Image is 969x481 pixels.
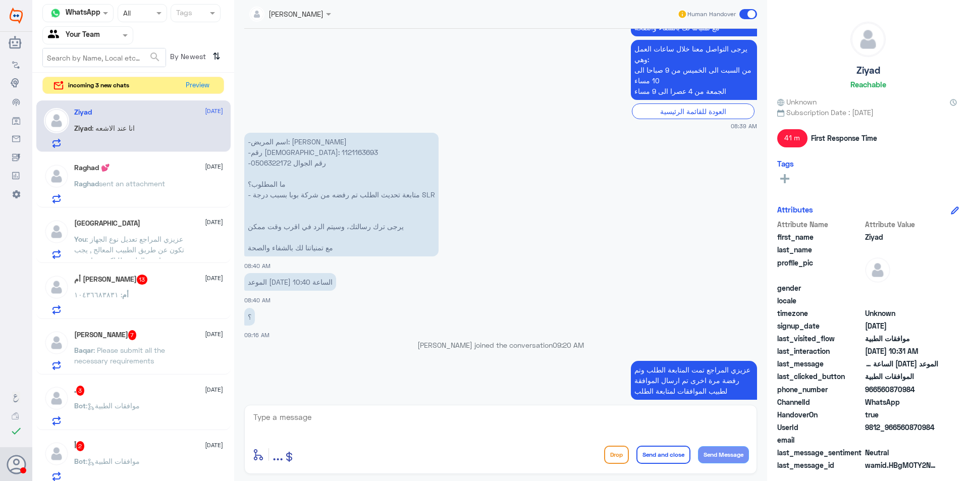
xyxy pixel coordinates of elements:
i: ⇅ [212,48,221,65]
span: last_message [777,358,863,369]
span: search [149,51,161,63]
button: Preview [181,77,213,94]
span: 7 [128,330,137,340]
span: Baqar [74,346,93,354]
p: 13/10/2025, 8:40 AM [244,133,439,256]
h5: Baqar Ali Khan [74,330,137,340]
span: sent an attachment [99,179,165,188]
h6: Attributes [777,205,813,214]
span: timezone [777,308,863,318]
span: By Newest [166,48,208,68]
span: signup_date [777,320,863,331]
img: defaultAdmin.png [44,275,69,300]
span: last_message_sentiment [777,447,863,458]
span: الموعد اليوم الساعة 10:40 [865,358,938,369]
span: ChannelId [777,397,863,407]
span: profile_pic [777,257,863,281]
h5: . [74,386,85,396]
span: 13 [137,275,148,285]
span: Attribute Name [777,219,863,230]
span: gender [777,283,863,293]
img: defaultAdmin.png [44,386,69,411]
span: 2 [76,441,85,451]
span: Attribute Value [865,219,938,230]
button: Avatar [7,455,26,474]
img: defaultAdmin.png [44,441,69,466]
button: search [149,49,161,66]
span: HandoverOn [777,409,863,420]
span: 08:40 AM [244,262,271,269]
div: Tags [175,7,192,20]
span: [DATE] [205,274,223,283]
span: الموافقات الطبية [865,371,938,382]
span: 966560870984 [865,384,938,395]
span: 2025-10-13T05:39:19.088Z [865,320,938,331]
div: العودة للقائمة الرئيسية [632,103,755,119]
h5: Raghad 💕 [74,164,110,172]
span: : انا عند الاشعه [92,124,135,132]
i: check [10,425,22,437]
span: Unknown [777,96,817,107]
span: last_visited_flow [777,333,863,344]
button: Send Message [698,446,749,463]
span: [DATE] [205,330,223,339]
img: defaultAdmin.png [44,164,69,189]
span: Ziyad [865,232,938,242]
span: incoming 3 new chats [68,81,129,90]
img: defaultAdmin.png [865,257,890,283]
img: defaultAdmin.png [851,22,885,57]
span: locale [777,295,863,306]
span: phone_number [777,384,863,395]
img: defaultAdmin.png [44,219,69,244]
h5: أ [74,441,85,451]
span: 08:40 AM [244,297,271,303]
span: : موافقات الطبية [86,401,140,410]
span: Bot [74,457,86,465]
p: 13/10/2025, 8:39 AM [631,40,757,100]
span: Raghad [74,179,99,188]
span: 08:39 AM [731,122,757,130]
span: last_name [777,244,863,255]
span: You [74,235,86,243]
span: [DATE] [205,162,223,171]
span: UserId [777,422,863,433]
p: 13/10/2025, 9:16 AM [244,308,255,326]
span: 2 [865,397,938,407]
span: موافقات الطبية [865,333,938,344]
span: First Response Time [811,133,877,143]
img: yourTeam.svg [48,28,63,43]
span: Unknown [865,308,938,318]
span: [DATE] [205,385,223,394]
span: null [865,283,938,293]
h5: Turki [74,219,140,228]
span: 3 [76,386,85,396]
span: Bot [74,401,86,410]
span: null [865,435,938,445]
span: : ١٠٤٣٦٦٨٣٨٣١ [74,290,122,299]
p: [PERSON_NAME] joined the conversation [244,340,757,350]
span: : موافقات الطبية [86,457,140,465]
span: : Please submit all the necessary requirements [74,346,165,365]
span: Subscription Date : [DATE] [777,107,959,118]
span: Ziyad [74,124,92,132]
button: Send and close [636,446,690,464]
span: [DATE] [205,218,223,227]
span: : عزيزي المراجع تعديل نوع الجهاز تكون عن طريق الطبيب المعالج , يجب مراجعة الطبيب للتاكد من ان نوع... [74,235,184,286]
span: 9812_966560870984 [865,422,938,433]
span: wamid.HBgMOTY2NTYwODcwOTg0FQIAEhgUM0FDQTY1MDk5NEJEOEM3MzY0MTgA [865,460,938,470]
h5: Ziyad [856,65,880,76]
span: 09:16 AM [244,332,270,338]
span: last_message_id [777,460,863,470]
h6: Tags [777,159,794,168]
span: [DATE] [205,441,223,450]
img: Widebot Logo [10,8,23,24]
button: Drop [604,446,629,464]
img: defaultAdmin.png [44,108,69,133]
span: last_interaction [777,346,863,356]
p: 13/10/2025, 8:40 AM [244,273,336,291]
h6: Reachable [850,80,886,89]
button: ... [273,443,283,466]
span: 09:20 AM [553,341,584,349]
span: أم [122,290,129,299]
span: ... [273,445,283,463]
